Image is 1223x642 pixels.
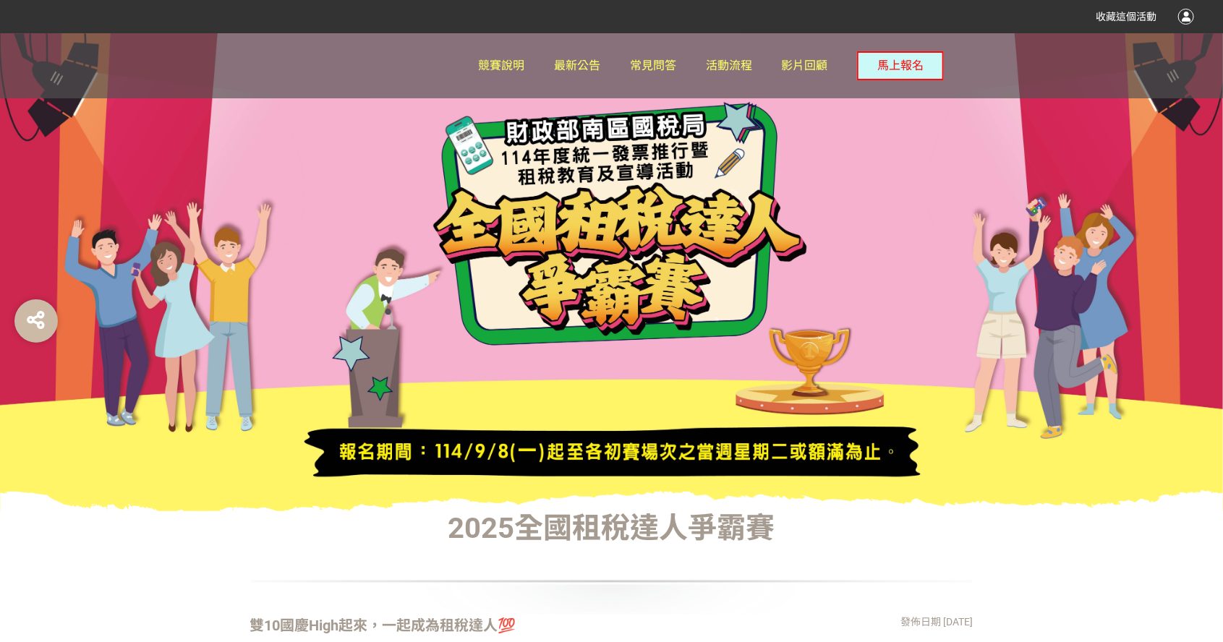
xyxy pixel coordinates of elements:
[250,615,516,636] div: 雙10國慶High起來，一起成為租稅達人💯
[630,59,676,72] span: 常見問答
[250,511,973,546] h1: 2025全國租稅達人爭霸賽
[479,59,525,72] span: 競賽說明
[857,51,944,80] button: 馬上報名
[554,33,600,98] a: 最新公告
[554,59,600,72] span: 最新公告
[706,33,752,98] a: 活動流程
[706,59,752,72] span: 活動流程
[479,33,525,98] a: 競賽說明
[782,59,828,72] span: 影片回顧
[782,33,828,98] a: 影片回顧
[877,59,924,72] span: 馬上報名
[1096,11,1156,22] span: 收藏這個活動
[630,33,676,98] a: 常見問答
[901,615,973,636] div: 發佈日期 [DATE]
